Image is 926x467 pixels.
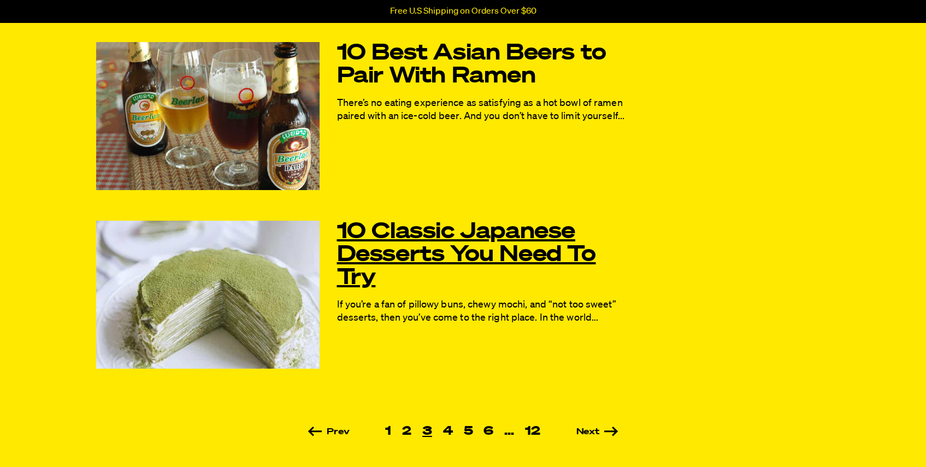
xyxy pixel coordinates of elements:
[390,7,536,16] p: Free U.S Shipping on Orders Over $60
[337,97,639,123] p: There’s no eating experience as satisfying as a hot bowl of ramen paired with an ice-cold beer. A...
[337,42,639,88] a: 10 Best Asian Beers to Pair With Ramen
[380,425,397,438] a: 1
[417,425,438,438] span: 3
[546,428,618,436] a: Next
[397,425,417,438] a: 2
[337,298,639,324] p: If you’re a fan of pillowy buns, chewy mochi, and “not too sweet” desserts, then you’ve come to t...
[308,428,380,436] a: Prev
[438,425,458,438] a: 4
[96,221,320,369] img: 10 Classic Japanese Desserts You Need To Try
[478,425,499,438] a: 6
[458,425,479,438] a: 5
[337,221,639,289] a: 10 Classic Japanese Desserts You Need To Try
[499,425,520,438] span: …
[520,425,546,438] a: 12
[96,42,320,190] img: 10 Best Asian Beers to Pair With Ramen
